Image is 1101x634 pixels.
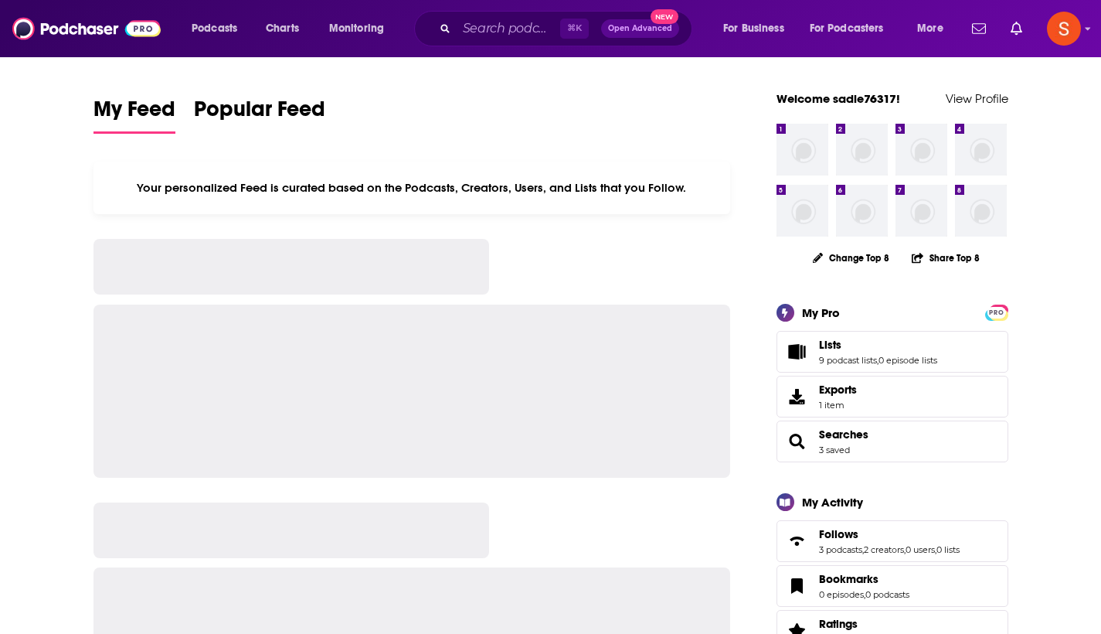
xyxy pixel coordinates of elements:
[329,18,384,39] span: Monitoring
[987,305,1006,317] a: PRO
[560,19,589,39] span: ⌘ K
[911,243,980,273] button: Share Top 8
[1047,12,1081,46] span: Logged in as sadie76317
[782,341,813,363] a: Lists
[12,14,161,43] img: Podchaser - Follow, Share and Rate Podcasts
[776,124,828,176] img: missing-image.png
[819,445,850,455] a: 3 saved
[819,617,858,631] span: Ratings
[819,572,909,586] a: Bookmarks
[776,421,1008,462] span: Searches
[776,91,900,106] a: Welcome sadie76317!
[819,338,937,352] a: Lists
[776,520,1008,562] span: Follows
[819,400,857,411] span: 1 item
[782,431,813,452] a: Searches
[1047,12,1081,46] img: User Profile
[917,18,943,39] span: More
[800,16,906,41] button: open menu
[819,617,909,631] a: Ratings
[895,185,947,237] img: missing-image.png
[987,307,1006,319] span: PRO
[776,331,1008,373] span: Lists
[256,16,308,41] a: Charts
[904,544,906,555] span: ,
[819,338,841,352] span: Lists
[895,124,947,176] img: missing-image.png
[819,383,857,397] span: Exports
[819,589,864,600] a: 0 episodes
[819,428,868,441] a: Searches
[318,16,404,41] button: open menu
[862,544,864,555] span: ,
[906,16,963,41] button: open menu
[819,527,960,541] a: Follows
[819,544,862,555] a: 3 podcasts
[192,18,237,39] span: Podcasts
[955,124,1007,176] img: missing-image.png
[955,185,1007,237] img: missing-image.png
[93,162,731,214] div: Your personalized Feed is curated based on the Podcasts, Creators, Users, and Lists that you Follow.
[836,185,888,237] img: missing-image.png
[836,124,888,176] img: missing-image.png
[804,248,899,268] button: Change Top 8
[1047,12,1081,46] button: Show profile menu
[819,355,877,366] a: 9 podcast lists
[782,386,813,407] span: Exports
[776,565,1008,607] span: Bookmarks
[936,544,960,555] a: 0 lists
[651,9,678,24] span: New
[865,589,909,600] a: 0 podcasts
[93,96,175,134] a: My Feed
[723,18,784,39] span: For Business
[819,572,878,586] span: Bookmarks
[181,16,257,41] button: open menu
[712,16,804,41] button: open menu
[608,25,672,32] span: Open Advanced
[1004,15,1028,42] a: Show notifications dropdown
[878,355,937,366] a: 0 episode lists
[877,355,878,366] span: ,
[457,16,560,41] input: Search podcasts, credits, & more...
[864,589,865,600] span: ,
[802,495,863,510] div: My Activity
[802,305,840,320] div: My Pro
[194,96,325,134] a: Popular Feed
[266,18,299,39] span: Charts
[864,544,904,555] a: 2 creators
[601,19,679,38] button: Open AdvancedNew
[819,527,858,541] span: Follows
[782,530,813,552] a: Follows
[810,18,884,39] span: For Podcasters
[429,11,707,46] div: Search podcasts, credits, & more...
[935,544,936,555] span: ,
[93,96,175,131] span: My Feed
[194,96,325,131] span: Popular Feed
[906,544,935,555] a: 0 users
[966,15,992,42] a: Show notifications dropdown
[946,91,1008,106] a: View Profile
[782,575,813,597] a: Bookmarks
[776,376,1008,418] a: Exports
[776,185,828,237] img: missing-image.png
